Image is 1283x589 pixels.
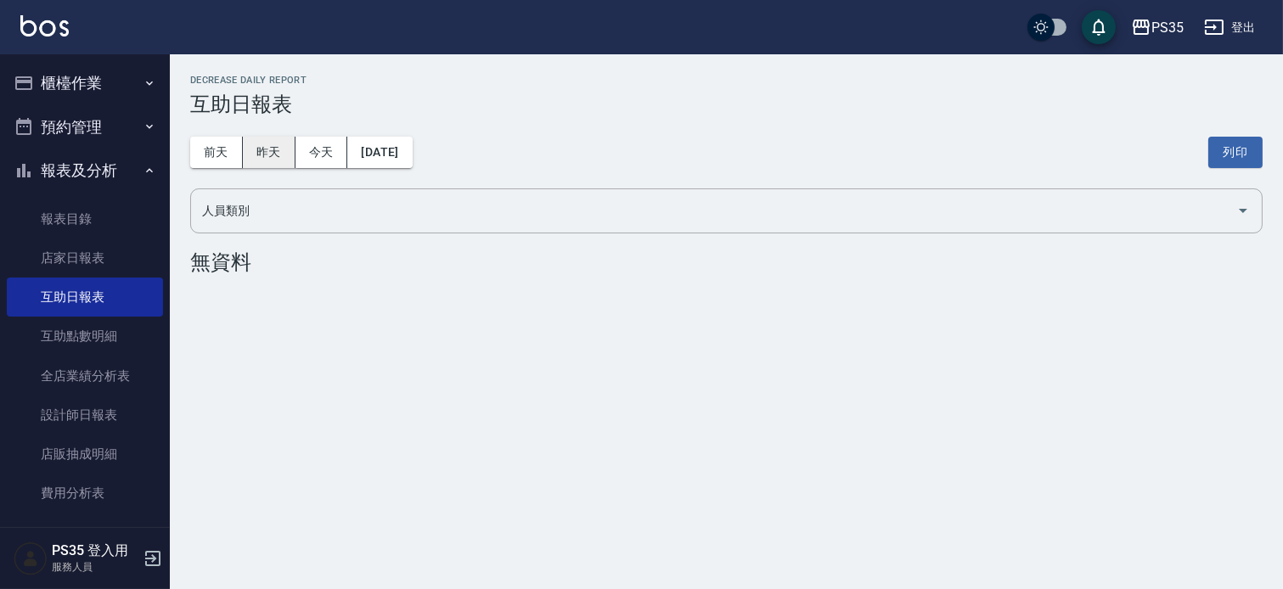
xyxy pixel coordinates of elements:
[1197,12,1263,43] button: 登出
[7,317,163,356] a: 互助點數明細
[190,137,243,168] button: 前天
[347,137,412,168] button: [DATE]
[20,15,69,36] img: Logo
[243,137,295,168] button: 昨天
[7,238,163,278] a: 店家日報表
[7,149,163,193] button: 報表及分析
[7,474,163,513] a: 費用分析表
[7,356,163,395] a: 全店業績分析表
[295,137,348,168] button: 今天
[14,541,48,575] img: Person
[190,93,1263,116] h3: 互助日報表
[1151,17,1184,38] div: PS35
[190,250,1263,274] div: 無資料
[7,520,163,564] button: 客戶管理
[198,196,1230,226] input: 人員名稱
[1230,197,1257,224] button: Open
[1082,10,1116,44] button: save
[7,435,163,474] a: 店販抽成明細
[7,278,163,317] a: 互助日報表
[190,75,1263,86] h2: Decrease Daily Report
[1208,137,1263,168] button: 列印
[52,542,138,559] h5: PS35 登入用
[7,395,163,435] a: 設計師日報表
[7,61,163,105] button: 櫃檯作業
[52,559,138,575] p: 服務人員
[1124,10,1190,45] button: PS35
[7,199,163,238] a: 報表目錄
[7,105,163,149] button: 預約管理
